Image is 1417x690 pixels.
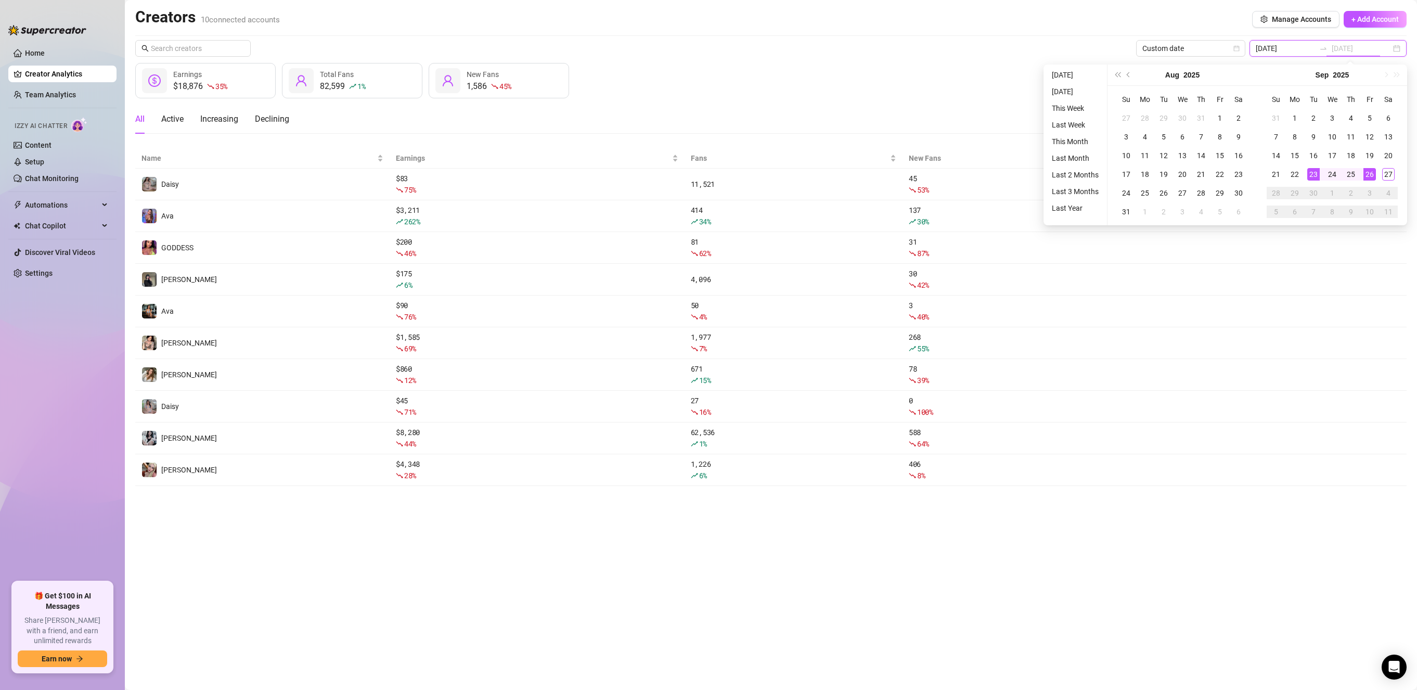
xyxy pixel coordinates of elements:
[142,304,157,318] img: Ava
[25,141,51,149] a: Content
[1136,90,1154,109] th: Mo
[909,236,1209,259] div: 31
[1342,146,1360,165] td: 2025-09-18
[1382,112,1395,124] div: 6
[1176,131,1189,143] div: 6
[1154,165,1173,184] td: 2025-08-19
[207,83,214,90] span: fall
[1048,85,1103,98] li: [DATE]
[1048,119,1103,131] li: Last Week
[151,43,236,54] input: Search creators
[201,15,280,24] span: 10 connected accounts
[1173,202,1192,221] td: 2025-09-03
[1117,109,1136,127] td: 2025-07-27
[1232,168,1245,181] div: 23
[909,186,916,194] span: fall
[909,218,916,225] span: rise
[396,218,403,225] span: rise
[1304,165,1323,184] td: 2025-09-23
[1267,202,1285,221] td: 2025-10-05
[14,201,22,209] span: thunderbolt
[1351,15,1399,23] span: + Add Account
[1304,90,1323,109] th: Tu
[903,148,1216,169] th: New Fans
[396,250,403,257] span: fall
[1195,187,1207,199] div: 28
[1345,168,1357,181] div: 25
[25,197,99,213] span: Automations
[1363,131,1376,143] div: 12
[396,236,678,259] div: $ 200
[1363,206,1376,218] div: 10
[1192,90,1210,109] th: Th
[1157,168,1170,181] div: 19
[1289,131,1301,143] div: 8
[1192,184,1210,202] td: 2025-08-28
[142,367,157,382] img: Paige
[1270,206,1282,218] div: 5
[1048,69,1103,81] li: [DATE]
[161,180,179,188] span: Daisy
[1319,44,1328,53] span: to
[1192,165,1210,184] td: 2025-08-21
[25,158,44,166] a: Setup
[1285,90,1304,109] th: Mo
[161,275,217,284] span: [PERSON_NAME]
[142,209,157,223] img: Ava
[161,113,184,125] div: Active
[25,248,95,257] a: Discover Viral Videos
[1173,90,1192,109] th: We
[1136,184,1154,202] td: 2025-08-25
[1214,112,1226,124] div: 1
[491,83,498,90] span: fall
[1285,109,1304,127] td: 2025-09-01
[1210,184,1229,202] td: 2025-08-29
[1120,168,1132,181] div: 17
[1342,184,1360,202] td: 2025-10-02
[1120,206,1132,218] div: 31
[1117,127,1136,146] td: 2025-08-03
[1307,187,1320,199] div: 30
[909,152,1201,164] span: New Fans
[1157,149,1170,162] div: 12
[1232,206,1245,218] div: 6
[691,236,896,259] div: 81
[295,74,307,87] span: user
[404,216,420,226] span: 262 %
[1117,165,1136,184] td: 2025-08-17
[1214,206,1226,218] div: 5
[1326,168,1338,181] div: 24
[141,152,375,164] span: Name
[1120,149,1132,162] div: 10
[909,205,1209,227] div: 137
[1379,127,1398,146] td: 2025-09-13
[135,148,390,169] th: Name
[25,218,99,234] span: Chat Copilot
[161,244,194,252] span: GODDESS
[1344,11,1407,28] button: + Add Account
[1307,206,1320,218] div: 7
[1304,127,1323,146] td: 2025-09-09
[1267,127,1285,146] td: 2025-09-07
[1342,165,1360,184] td: 2025-09-25
[396,268,678,291] div: $ 175
[71,117,87,132] img: AI Chatter
[173,70,202,79] span: Earnings
[1157,206,1170,218] div: 2
[25,269,53,277] a: Settings
[1173,184,1192,202] td: 2025-08-27
[142,336,157,350] img: Jenna
[161,212,174,220] span: Ava
[1289,187,1301,199] div: 29
[1214,131,1226,143] div: 8
[1173,109,1192,127] td: 2025-07-30
[691,274,896,285] div: 4,096
[1289,112,1301,124] div: 1
[1382,187,1395,199] div: 4
[1195,168,1207,181] div: 21
[1360,146,1379,165] td: 2025-09-19
[18,650,107,667] button: Earn nowarrow-right
[15,121,67,131] span: Izzy AI Chatter
[1117,202,1136,221] td: 2025-08-31
[1195,131,1207,143] div: 7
